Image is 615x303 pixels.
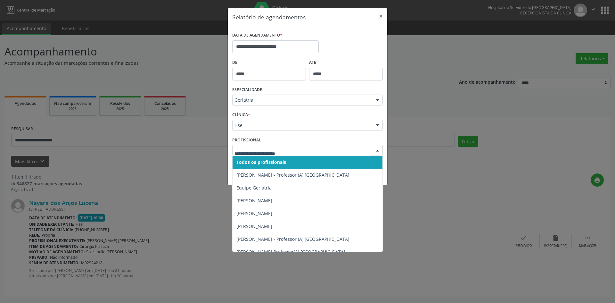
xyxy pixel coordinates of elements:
span: [PERSON_NAME] [236,210,272,216]
span: Equipe Geriatria [236,185,272,191]
span: [PERSON_NAME] [236,223,272,229]
label: De [232,58,306,68]
span: [PERSON_NAME] - Professor (A) [GEOGRAPHIC_DATA] [236,236,349,242]
label: DATA DE AGENDAMENTO [232,30,283,40]
span: Hse [234,122,370,129]
label: PROFISSIONAL [232,135,261,145]
button: Close [374,8,387,24]
span: Geriatria [234,97,370,103]
span: Todos os profissionais [236,159,286,165]
label: CLÍNICA [232,110,250,120]
label: ATÉ [309,58,383,68]
span: [PERSON_NAME] Professor(A) [GEOGRAPHIC_DATA] [236,249,345,255]
label: ESPECIALIDADE [232,85,262,95]
h5: Relatório de agendamentos [232,13,306,21]
span: [PERSON_NAME] [236,198,272,204]
span: [PERSON_NAME] - Professor (A) [GEOGRAPHIC_DATA] [236,172,349,178]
